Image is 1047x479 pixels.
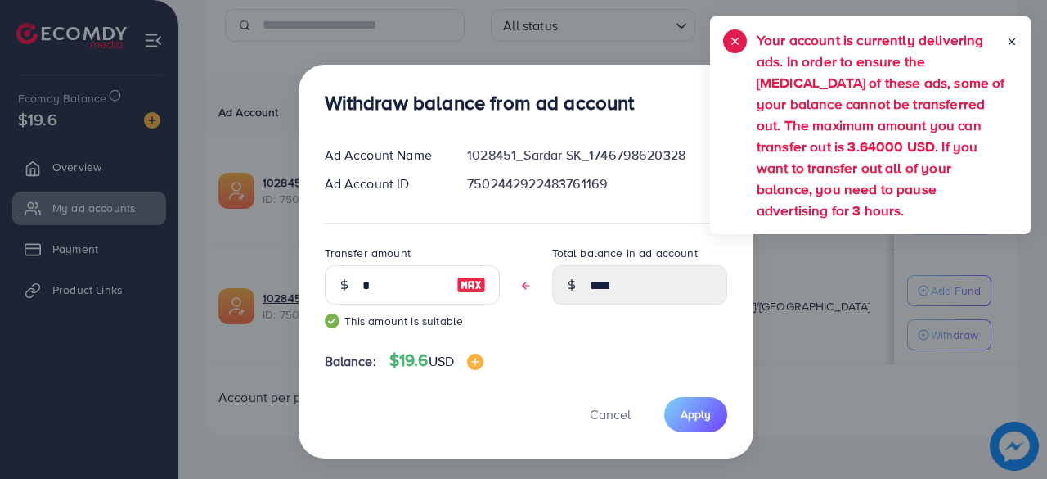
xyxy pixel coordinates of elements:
img: image [456,275,486,295]
h3: Withdraw balance from ad account [325,91,635,115]
h5: Your account is currently delivering ads. In order to ensure the [MEDICAL_DATA] of these ads, som... [757,29,1006,221]
small: This amount is suitable [325,313,500,329]
label: Transfer amount [325,245,411,261]
span: Apply [681,406,711,423]
h4: $19.6 [389,350,483,371]
div: 7502442922483761169 [454,174,739,193]
span: Balance: [325,352,376,371]
img: guide [325,314,339,328]
button: Apply [664,397,727,432]
span: USD [429,352,454,370]
img: image [467,354,483,370]
div: 1028451_Sardar SK_1746798620328 [454,146,739,165]
div: Ad Account ID [312,174,455,193]
button: Cancel [569,397,651,432]
span: Cancel [590,405,631,423]
label: Total balance in ad account [552,245,698,261]
div: Ad Account Name [312,146,455,165]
